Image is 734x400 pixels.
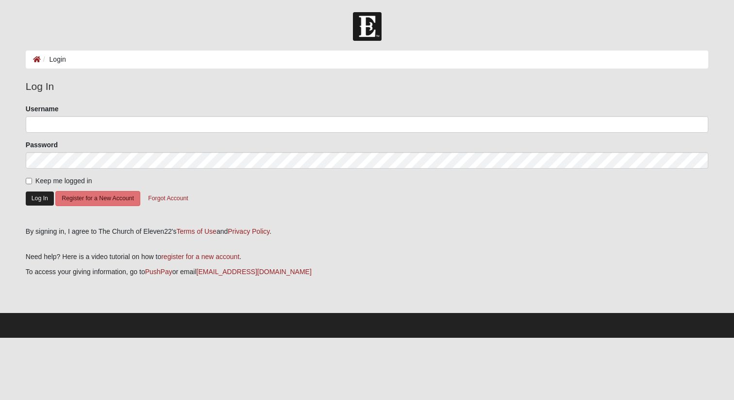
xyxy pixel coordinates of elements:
legend: Log In [26,79,708,94]
button: Register for a New Account [55,191,140,206]
label: Username [26,104,59,114]
a: PushPay [145,268,172,276]
a: [EMAIL_ADDRESS][DOMAIN_NAME] [197,268,312,276]
p: To access your giving information, go to or email [26,267,708,277]
button: Forgot Account [142,191,194,206]
div: By signing in, I agree to The Church of Eleven22's and . [26,226,708,237]
a: Terms of Use [176,227,216,235]
a: Privacy Policy [228,227,269,235]
span: Keep me logged in [35,177,92,185]
li: Login [41,54,66,65]
button: Log In [26,191,54,206]
a: register for a new account [161,253,239,261]
img: Church of Eleven22 Logo [353,12,382,41]
p: Need help? Here is a video tutorial on how to . [26,252,708,262]
label: Password [26,140,58,150]
input: Keep me logged in [26,178,32,184]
